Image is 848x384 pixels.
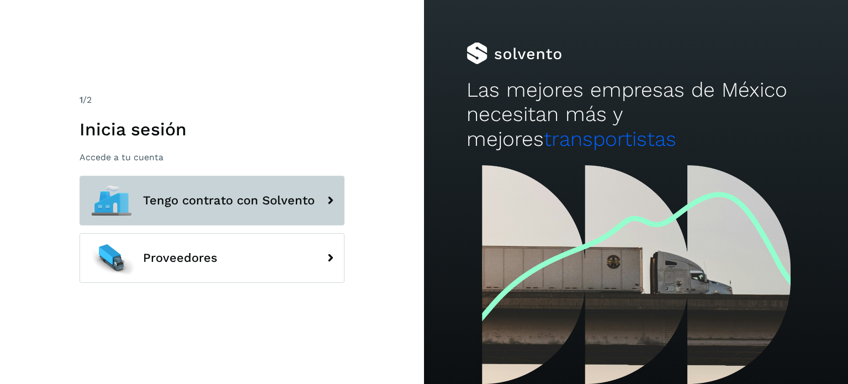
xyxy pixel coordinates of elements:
[467,78,805,151] h2: Las mejores empresas de México necesitan más y mejores
[79,94,83,105] span: 1
[143,194,315,207] span: Tengo contrato con Solvento
[143,251,218,265] span: Proveedores
[79,119,344,140] h1: Inicia sesión
[79,233,344,283] button: Proveedores
[79,93,344,107] div: /2
[544,127,676,151] span: transportistas
[79,176,344,225] button: Tengo contrato con Solvento
[79,152,344,162] p: Accede a tu cuenta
